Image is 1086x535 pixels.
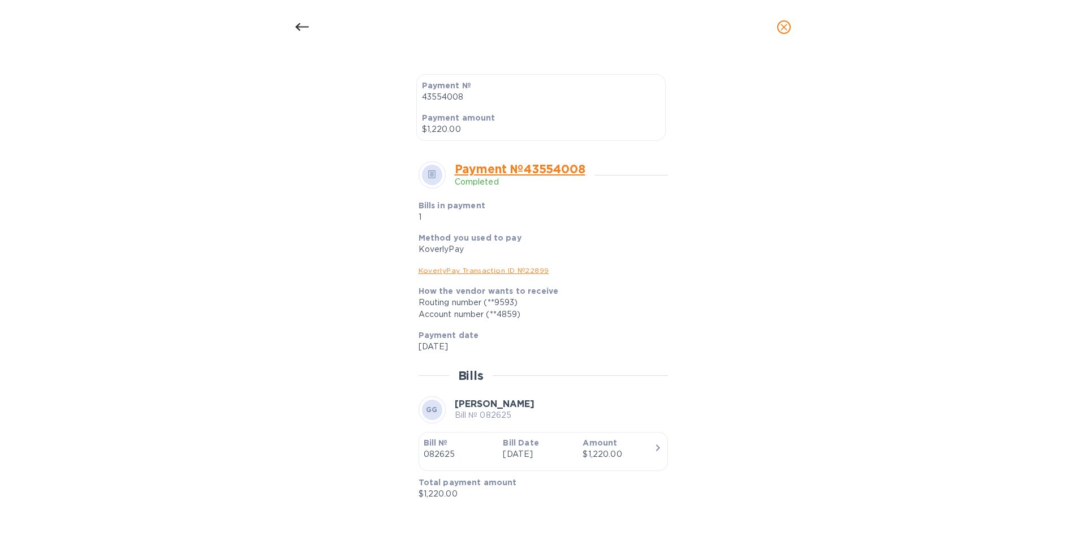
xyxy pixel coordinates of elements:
[419,309,659,320] div: Account number (**4859)
[422,81,471,90] b: Payment №
[583,448,653,460] div: $1,220.00
[424,438,448,447] b: Bill №
[458,369,484,383] h2: Bills
[419,297,659,309] div: Routing number (**9593)
[455,176,585,188] p: Completed
[455,162,585,176] a: Payment № 43554008
[426,405,438,414] b: GG
[419,233,522,242] b: Method you used to pay
[419,286,559,296] b: How the vendor wants to receive
[455,399,535,409] b: [PERSON_NAME]
[422,123,660,135] p: $1,220.00
[419,478,517,487] b: Total payment amount
[424,448,494,460] p: 082625
[422,113,495,122] b: Payment amount
[419,488,659,500] p: $1,220.00
[419,432,668,471] button: Bill №082625Bill Date[DATE]Amount$1,220.00
[419,201,485,210] b: Bills in payment
[770,14,798,41] button: close
[419,211,579,223] p: 1
[583,438,617,447] b: Amount
[419,266,549,275] a: KoverlyPay Transaction ID № 22899
[455,409,535,421] p: Bill № 082625
[422,91,660,103] p: 43554008
[419,331,479,340] b: Payment date
[419,243,659,255] div: KoverlyPay
[503,448,574,460] p: [DATE]
[419,341,659,353] p: [DATE]
[503,438,538,447] b: Bill Date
